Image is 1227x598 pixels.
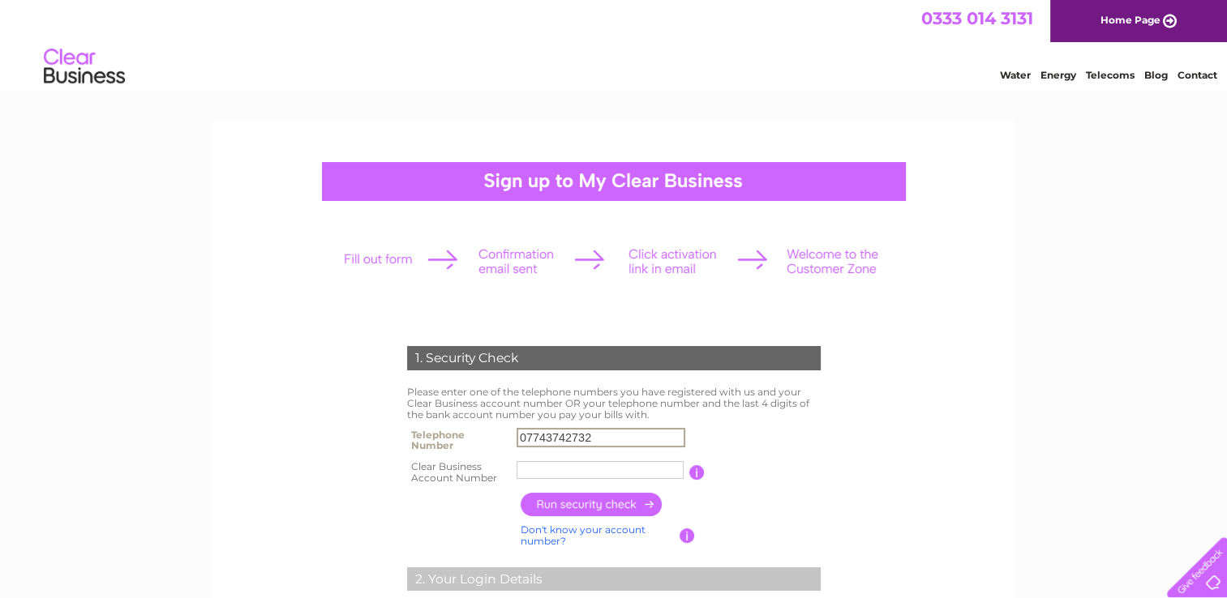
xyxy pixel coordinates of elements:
a: Energy [1040,69,1076,81]
th: Telephone Number [403,424,513,456]
a: Contact [1178,69,1217,81]
th: Clear Business Account Number [403,456,513,489]
div: Clear Business is a trading name of Verastar Limited (registered in [GEOGRAPHIC_DATA] No. 3667643... [231,9,997,79]
a: Water [1000,69,1031,81]
input: Information [689,465,705,480]
a: Blog [1144,69,1168,81]
a: Don't know your account number? [521,523,646,547]
input: Information [680,528,695,543]
a: Telecoms [1086,69,1135,81]
div: 2. Your Login Details [407,567,821,592]
a: 0333 014 3131 [921,8,1033,28]
img: logo.png [43,42,126,92]
div: 1. Security Check [407,346,821,370]
td: Please enter one of the telephone numbers you have registered with us and your Clear Business acc... [403,382,825,424]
